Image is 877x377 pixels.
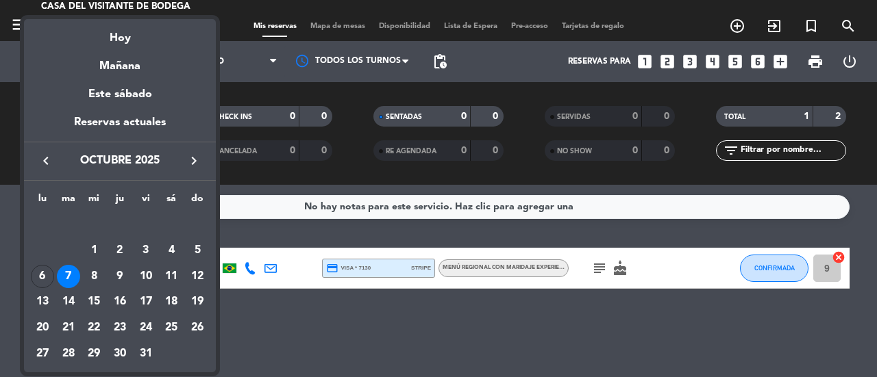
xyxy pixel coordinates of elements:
div: 18 [160,290,183,313]
div: 17 [134,290,158,313]
div: 13 [31,290,54,313]
i: keyboard_arrow_right [186,153,202,169]
td: 1 de octubre de 2025 [81,237,107,263]
td: 25 de octubre de 2025 [159,315,185,341]
td: 4 de octubre de 2025 [159,237,185,263]
td: 16 de octubre de 2025 [107,289,133,315]
td: 2 de octubre de 2025 [107,237,133,263]
div: 6 [31,265,54,288]
div: 8 [82,265,106,288]
button: keyboard_arrow_left [34,152,58,170]
td: OCT. [29,211,210,237]
td: 17 de octubre de 2025 [133,289,159,315]
td: 9 de octubre de 2025 [107,263,133,289]
div: 1 [82,239,106,262]
div: 5 [186,239,209,262]
div: 11 [160,265,183,288]
div: 25 [160,316,183,339]
td: 30 de octubre de 2025 [107,341,133,367]
th: domingo [184,191,210,212]
td: 23 de octubre de 2025 [107,315,133,341]
th: lunes [29,191,55,212]
td: 6 de octubre de 2025 [29,263,55,289]
div: 27 [31,342,54,365]
div: 19 [186,290,209,313]
div: 30 [108,342,132,365]
td: 20 de octubre de 2025 [29,315,55,341]
div: 23 [108,316,132,339]
div: Mañana [24,47,216,75]
div: 31 [134,342,158,365]
td: 14 de octubre de 2025 [55,289,82,315]
div: Reservas actuales [24,114,216,142]
span: octubre 2025 [58,152,182,170]
div: 7 [57,265,80,288]
div: Hoy [24,19,216,47]
i: keyboard_arrow_left [38,153,54,169]
th: martes [55,191,82,212]
td: 15 de octubre de 2025 [81,289,107,315]
td: 8 de octubre de 2025 [81,263,107,289]
div: 22 [82,316,106,339]
div: 16 [108,290,132,313]
button: keyboard_arrow_right [182,152,206,170]
td: 3 de octubre de 2025 [133,237,159,263]
td: 18 de octubre de 2025 [159,289,185,315]
div: 3 [134,239,158,262]
td: 19 de octubre de 2025 [184,289,210,315]
div: 10 [134,265,158,288]
td: 7 de octubre de 2025 [55,263,82,289]
div: 28 [57,342,80,365]
td: 28 de octubre de 2025 [55,341,82,367]
td: 27 de octubre de 2025 [29,341,55,367]
td: 12 de octubre de 2025 [184,263,210,289]
td: 22 de octubre de 2025 [81,315,107,341]
div: Este sábado [24,75,216,114]
td: 5 de octubre de 2025 [184,237,210,263]
th: jueves [107,191,133,212]
div: 14 [57,290,80,313]
td: 31 de octubre de 2025 [133,341,159,367]
th: sábado [159,191,185,212]
div: 15 [82,290,106,313]
th: miércoles [81,191,107,212]
td: 10 de octubre de 2025 [133,263,159,289]
td: 26 de octubre de 2025 [184,315,210,341]
td: 21 de octubre de 2025 [55,315,82,341]
div: 24 [134,316,158,339]
td: 13 de octubre de 2025 [29,289,55,315]
div: 4 [160,239,183,262]
div: 26 [186,316,209,339]
div: 12 [186,265,209,288]
div: 29 [82,342,106,365]
td: 11 de octubre de 2025 [159,263,185,289]
td: 24 de octubre de 2025 [133,315,159,341]
div: 21 [57,316,80,339]
th: viernes [133,191,159,212]
td: 29 de octubre de 2025 [81,341,107,367]
div: 20 [31,316,54,339]
div: 2 [108,239,132,262]
div: 9 [108,265,132,288]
